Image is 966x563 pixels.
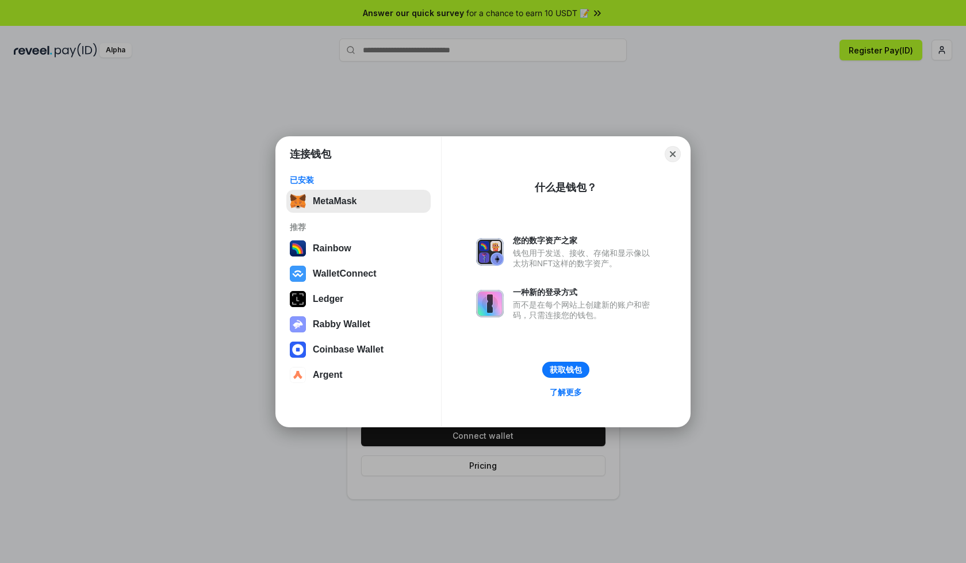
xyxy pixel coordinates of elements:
[513,300,655,320] div: 而不是在每个网站上创建新的账户和密码，只需连接您的钱包。
[513,235,655,246] div: 您的数字资产之家
[476,238,504,266] img: svg+xml,%3Csvg%20xmlns%3D%22http%3A%2F%2Fwww.w3.org%2F2000%2Fsvg%22%20fill%3D%22none%22%20viewBox...
[550,387,582,397] div: 了解更多
[286,237,431,260] button: Rainbow
[286,338,431,361] button: Coinbase Wallet
[286,262,431,285] button: WalletConnect
[290,147,331,161] h1: 连接钱包
[286,288,431,311] button: Ledger
[313,344,384,355] div: Coinbase Wallet
[313,370,343,380] div: Argent
[313,196,356,206] div: MetaMask
[513,287,655,297] div: 一种新的登录方式
[290,175,427,185] div: 已安装
[476,290,504,317] img: svg+xml,%3Csvg%20xmlns%3D%22http%3A%2F%2Fwww.w3.org%2F2000%2Fsvg%22%20fill%3D%22none%22%20viewBox...
[290,342,306,358] img: svg+xml,%3Csvg%20width%3D%2228%22%20height%3D%2228%22%20viewBox%3D%220%200%2028%2028%22%20fill%3D...
[290,266,306,282] img: svg+xml,%3Csvg%20width%3D%2228%22%20height%3D%2228%22%20viewBox%3D%220%200%2028%2028%22%20fill%3D...
[513,248,655,269] div: 钱包用于发送、接收、存储和显示像以太坊和NFT这样的数字资产。
[550,365,582,375] div: 获取钱包
[290,193,306,209] img: svg+xml,%3Csvg%20fill%3D%22none%22%20height%3D%2233%22%20viewBox%3D%220%200%2035%2033%22%20width%...
[313,269,377,279] div: WalletConnect
[290,222,427,232] div: 推荐
[286,363,431,386] button: Argent
[542,362,589,378] button: 获取钱包
[313,243,351,254] div: Rainbow
[313,294,343,304] div: Ledger
[543,385,589,400] a: 了解更多
[535,181,597,194] div: 什么是钱包？
[290,291,306,307] img: svg+xml,%3Csvg%20xmlns%3D%22http%3A%2F%2Fwww.w3.org%2F2000%2Fsvg%22%20width%3D%2228%22%20height%3...
[290,240,306,256] img: svg+xml,%3Csvg%20width%3D%22120%22%20height%3D%22120%22%20viewBox%3D%220%200%20120%20120%22%20fil...
[290,316,306,332] img: svg+xml,%3Csvg%20xmlns%3D%22http%3A%2F%2Fwww.w3.org%2F2000%2Fsvg%22%20fill%3D%22none%22%20viewBox...
[290,367,306,383] img: svg+xml,%3Csvg%20width%3D%2228%22%20height%3D%2228%22%20viewBox%3D%220%200%2028%2028%22%20fill%3D...
[665,146,681,162] button: Close
[313,319,370,330] div: Rabby Wallet
[286,190,431,213] button: MetaMask
[286,313,431,336] button: Rabby Wallet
